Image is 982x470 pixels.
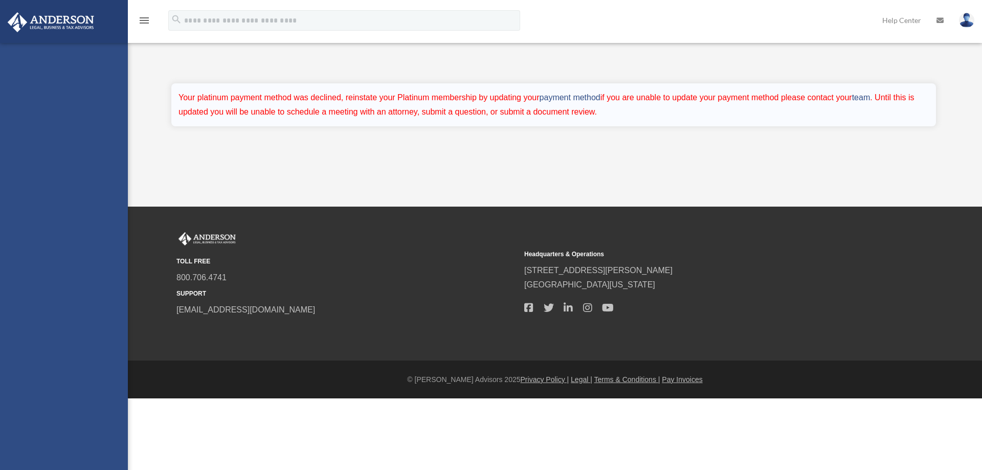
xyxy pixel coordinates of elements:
[176,256,517,267] small: TOLL FREE
[176,288,517,299] small: SUPPORT
[176,232,238,245] img: Anderson Advisors Platinum Portal
[521,375,569,384] a: Privacy Policy |
[524,280,655,289] a: [GEOGRAPHIC_DATA][US_STATE]
[171,14,182,25] i: search
[138,18,150,27] a: menu
[178,91,929,119] div: Your platinum payment method was declined, reinstate your Platinum membership by updating your if...
[138,14,150,27] i: menu
[176,273,227,282] a: 800.706.4741
[594,375,660,384] a: Terms & Conditions |
[176,305,315,314] a: [EMAIL_ADDRESS][DOMAIN_NAME]
[128,373,982,386] div: © [PERSON_NAME] Advisors 2025
[5,12,97,32] img: Anderson Advisors Platinum Portal
[852,93,871,102] a: team
[540,93,600,102] a: payment method
[571,375,592,384] a: Legal |
[662,375,702,384] a: Pay Invoices
[959,13,974,28] img: User Pic
[524,249,865,260] small: Headquarters & Operations
[524,266,673,275] a: [STREET_ADDRESS][PERSON_NAME]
